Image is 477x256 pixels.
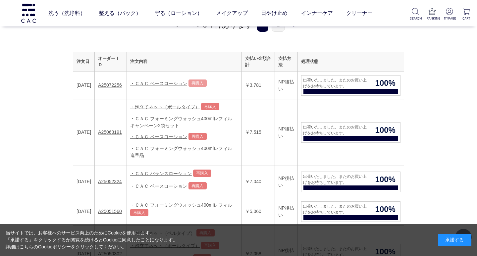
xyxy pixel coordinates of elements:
[20,4,37,23] img: logo
[438,234,471,246] div: 承諾する
[301,174,371,185] span: 出荷いたしました。またのお買い上げをお待ちしています。
[301,4,333,23] a: インナーケア
[38,244,71,249] a: Cookieポリシー
[297,52,404,72] th: 処理状態
[73,166,95,198] td: [DATE]
[301,75,400,96] a: 出荷いたしました。またのお買い上げをお待ちしています。 100%
[158,26,172,31] a: ベース
[130,209,148,216] a: 再購入
[301,77,371,89] span: 出荷いたしました。またのお買い上げをお待ちしています。
[193,170,211,177] a: 再購入
[275,166,298,198] td: NP後払い
[371,77,400,89] span: 100%
[301,201,400,222] a: 出荷いたしました。またのお買い上げをお待ちしています。 100%
[130,104,200,109] a: ・泡立てネット（ボールタイプ）
[99,4,141,23] a: 整える（パック）
[127,52,241,72] th: 注文内容
[275,72,298,99] td: NP後払い
[73,52,95,72] th: 注文日
[301,203,371,215] span: 出荷いたしました。またのお買い上げをお待ちしています。
[241,198,275,225] td: ￥5,060
[188,79,207,87] a: 再購入
[130,134,187,139] a: ・ＣＡＣ ベースローション
[346,4,373,23] a: クリーナー
[461,16,472,21] p: CART
[130,115,238,129] div: ・ＣＡＣ フォーミングウォッシュ400mlレフィル キャンペーン2袋セット
[155,4,202,23] a: 守る（ローション）
[73,198,95,225] td: [DATE]
[444,16,455,21] p: MYPAGE
[427,16,438,21] p: RANKING
[130,145,238,159] div: ・ＣＡＣ フォーミングウォッシュ400mlレフィル 進呈品
[410,16,421,21] p: SEARCH
[98,82,122,88] a: A25072256
[241,52,275,72] th: 支払い金額合計
[301,124,371,136] span: 出荷いたしました。またのお買い上げをお待ちしています。
[188,182,207,189] a: 再購入
[205,26,237,31] a: フェイスカラー
[130,183,187,188] a: ・ＣＡＣ ベースローション
[98,129,122,135] a: A25063191
[275,99,298,166] td: NP後払い
[184,26,193,31] a: アイ
[216,4,248,23] a: メイクアップ
[130,202,232,208] a: ・ＣＡＣ フォーミングウォッシュ400mlレフィル
[130,171,192,176] a: ・ＣＡＣ バランスローション
[371,174,400,185] span: 100%
[275,198,298,225] td: NP後払い
[301,172,400,192] a: 出荷いたしました。またのお買い上げをお待ちしています。 100%
[427,8,438,21] a: RANKING
[275,52,298,72] th: 支払方法
[241,166,275,198] td: ￥7,040
[201,103,219,110] a: 再購入
[241,72,275,99] td: ￥3,781
[241,99,275,166] td: ￥7,515
[371,203,400,215] span: 100%
[6,230,178,250] div: 当サイトでは、お客様へのサービス向上のためにCookieを使用します。 「承諾する」をクリックするか閲覧を続けるとCookieに同意したことになります。 詳細はこちらの をクリックしてください。
[188,133,207,140] a: 再購入
[95,52,127,72] th: オーダーＩＤ
[48,4,85,23] a: 洗う（洗浄料）
[461,8,472,21] a: CART
[410,8,421,21] a: SEARCH
[301,122,400,143] a: 出荷いたしました。またのお買い上げをお待ちしています。 100%
[261,4,288,23] a: 日やけ止め
[98,179,122,184] a: A25052324
[73,99,95,166] td: [DATE]
[444,8,455,21] a: MYPAGE
[98,209,122,214] a: A25051560
[130,80,187,86] a: ・ＣＡＣ ベースローション
[371,124,400,136] span: 100%
[249,26,263,31] a: リップ
[73,72,95,99] td: [DATE]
